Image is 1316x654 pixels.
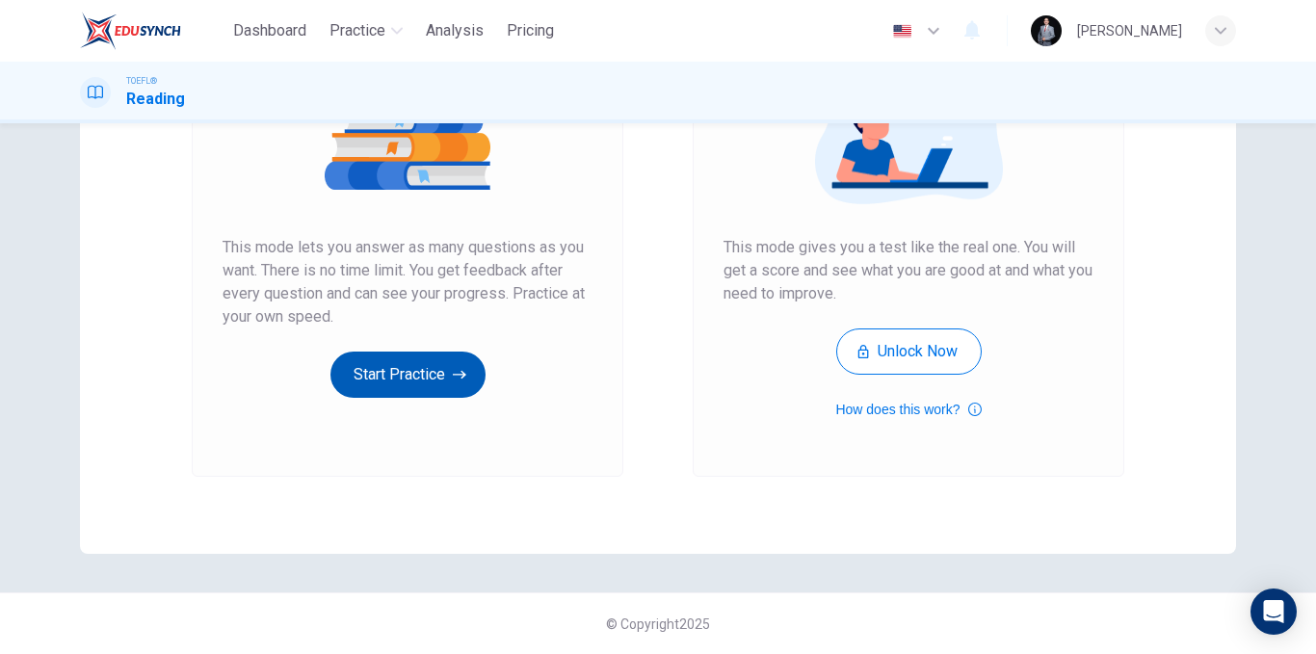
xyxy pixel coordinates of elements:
[835,398,981,421] button: How does this work?
[1250,589,1297,635] div: Open Intercom Messenger
[329,19,385,42] span: Practice
[330,352,486,398] button: Start Practice
[836,328,982,375] button: Unlock Now
[80,12,225,50] a: EduSynch logo
[606,616,710,632] span: © Copyright 2025
[322,13,410,48] button: Practice
[426,19,484,42] span: Analysis
[499,13,562,48] button: Pricing
[507,19,554,42] span: Pricing
[126,74,157,88] span: TOEFL®
[225,13,314,48] button: Dashboard
[233,19,306,42] span: Dashboard
[80,12,181,50] img: EduSynch logo
[223,236,592,328] span: This mode lets you answer as many questions as you want. There is no time limit. You get feedback...
[890,24,914,39] img: en
[126,88,185,111] h1: Reading
[418,13,491,48] button: Analysis
[1031,15,1062,46] img: Profile picture
[724,236,1093,305] span: This mode gives you a test like the real one. You will get a score and see what you are good at a...
[1077,19,1182,42] div: [PERSON_NAME]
